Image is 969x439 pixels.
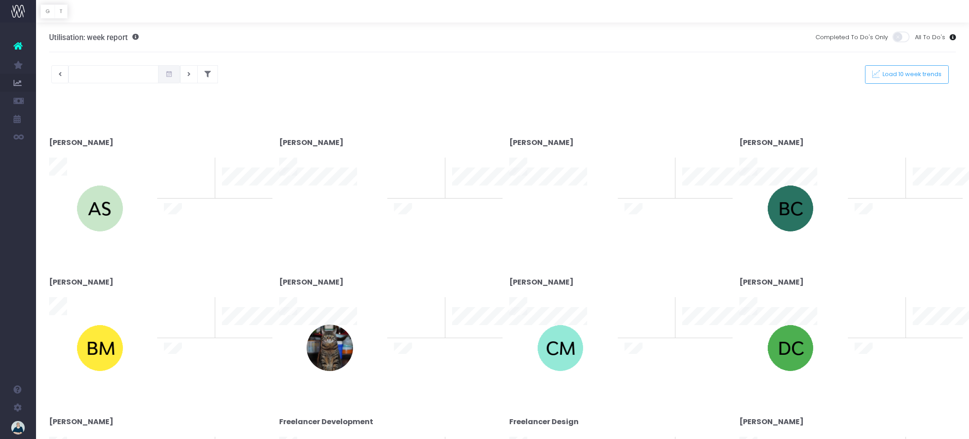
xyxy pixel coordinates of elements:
[49,416,113,427] strong: [PERSON_NAME]
[913,188,953,197] span: 10 week trend
[884,297,899,312] span: 0%
[11,421,25,434] img: images/default_profile_image.png
[164,172,201,181] span: To last week
[279,137,344,148] strong: [PERSON_NAME]
[222,188,263,197] span: 10 week trend
[815,33,888,42] span: Completed To Do's Only
[884,158,899,172] span: 0%
[49,33,139,42] h3: Utilisation: week report
[54,5,68,18] button: T
[49,137,113,148] strong: [PERSON_NAME]
[49,277,113,287] strong: [PERSON_NAME]
[509,137,574,148] strong: [PERSON_NAME]
[509,277,574,287] strong: [PERSON_NAME]
[394,172,431,181] span: To last week
[855,312,892,321] span: To last week
[880,71,942,78] span: Load 10 week trends
[193,158,208,172] span: 0%
[653,158,668,172] span: 0%
[653,297,668,312] span: 0%
[452,188,493,197] span: 10 week trend
[41,5,55,18] button: G
[913,327,953,336] span: 10 week trend
[682,327,723,336] span: 10 week trend
[865,65,949,84] button: Load 10 week trends
[625,312,661,321] span: To last week
[452,327,493,336] span: 10 week trend
[739,137,804,148] strong: [PERSON_NAME]
[41,5,68,18] div: Vertical button group
[222,327,263,336] span: 10 week trend
[625,172,661,181] span: To last week
[164,312,201,321] span: To last week
[509,416,579,427] strong: Freelancer Design
[279,277,344,287] strong: [PERSON_NAME]
[855,172,892,181] span: To last week
[682,188,723,197] span: 10 week trend
[394,312,431,321] span: To last week
[739,277,804,287] strong: [PERSON_NAME]
[279,416,373,427] strong: Freelancer Development
[915,33,945,42] span: All To Do's
[423,158,438,172] span: 0%
[423,297,438,312] span: 0%
[739,416,804,427] strong: [PERSON_NAME]
[193,297,208,312] span: 0%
